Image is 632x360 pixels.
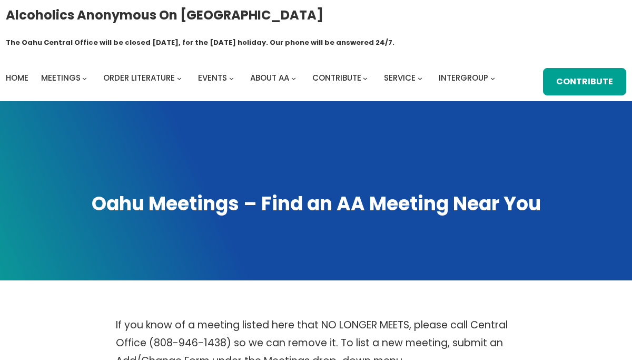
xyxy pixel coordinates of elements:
[291,76,296,81] button: About AA submenu
[177,76,182,81] button: Order Literature submenu
[198,72,227,83] span: Events
[10,191,622,217] h1: Oahu Meetings – Find an AA Meeting Near You
[250,72,289,83] span: About AA
[198,71,227,85] a: Events
[312,72,361,83] span: Contribute
[6,37,394,48] h1: The Oahu Central Office will be closed [DATE], for the [DATE] holiday. Our phone will be answered...
[543,68,626,95] a: Contribute
[41,71,81,85] a: Meetings
[6,71,499,85] nav: Intergroup
[363,76,368,81] button: Contribute submenu
[103,72,175,83] span: Order Literature
[82,76,87,81] button: Meetings submenu
[6,71,28,85] a: Home
[229,76,234,81] button: Events submenu
[439,72,488,83] span: Intergroup
[312,71,361,85] a: Contribute
[41,72,81,83] span: Meetings
[384,72,416,83] span: Service
[490,76,495,81] button: Intergroup submenu
[384,71,416,85] a: Service
[6,72,28,83] span: Home
[418,76,422,81] button: Service submenu
[6,4,323,26] a: Alcoholics Anonymous on [GEOGRAPHIC_DATA]
[250,71,289,85] a: About AA
[439,71,488,85] a: Intergroup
